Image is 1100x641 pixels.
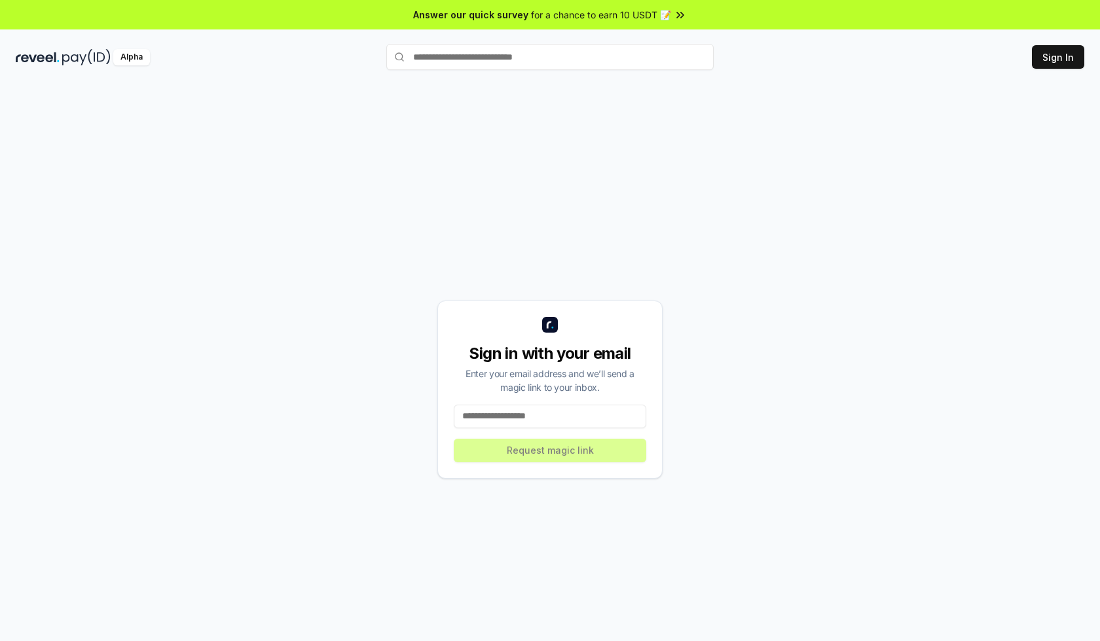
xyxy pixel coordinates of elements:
[62,49,111,65] img: pay_id
[454,343,646,364] div: Sign in with your email
[1032,45,1084,69] button: Sign In
[413,8,528,22] span: Answer our quick survey
[16,49,60,65] img: reveel_dark
[531,8,671,22] span: for a chance to earn 10 USDT 📝
[113,49,150,65] div: Alpha
[542,317,558,333] img: logo_small
[454,367,646,394] div: Enter your email address and we’ll send a magic link to your inbox.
